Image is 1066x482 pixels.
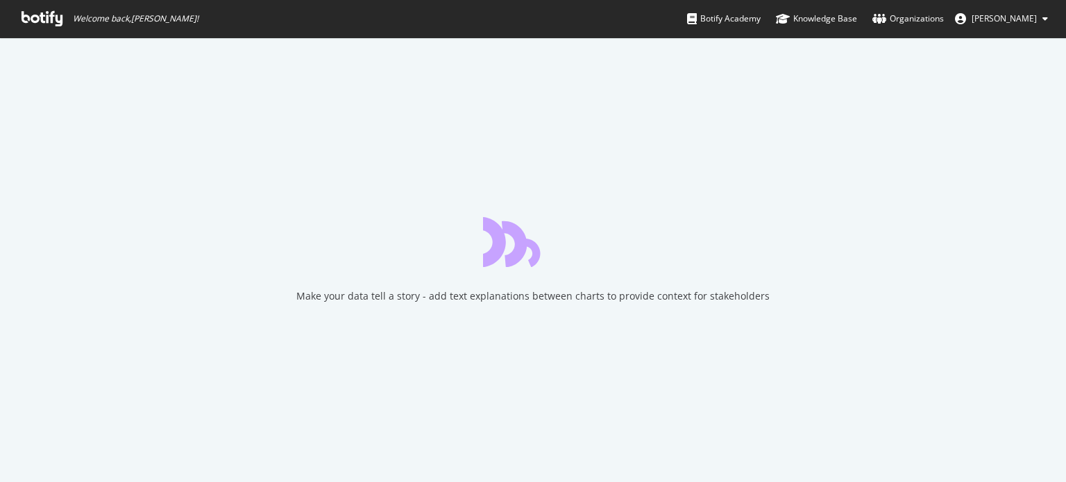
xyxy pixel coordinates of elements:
span: Tania Johnston [972,12,1037,24]
div: animation [483,217,583,267]
div: Botify Academy [687,12,761,26]
div: Make your data tell a story - add text explanations between charts to provide context for stakeho... [296,289,770,303]
div: Knowledge Base [776,12,857,26]
button: [PERSON_NAME] [944,8,1059,30]
span: Welcome back, [PERSON_NAME] ! [73,13,198,24]
div: Organizations [872,12,944,26]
